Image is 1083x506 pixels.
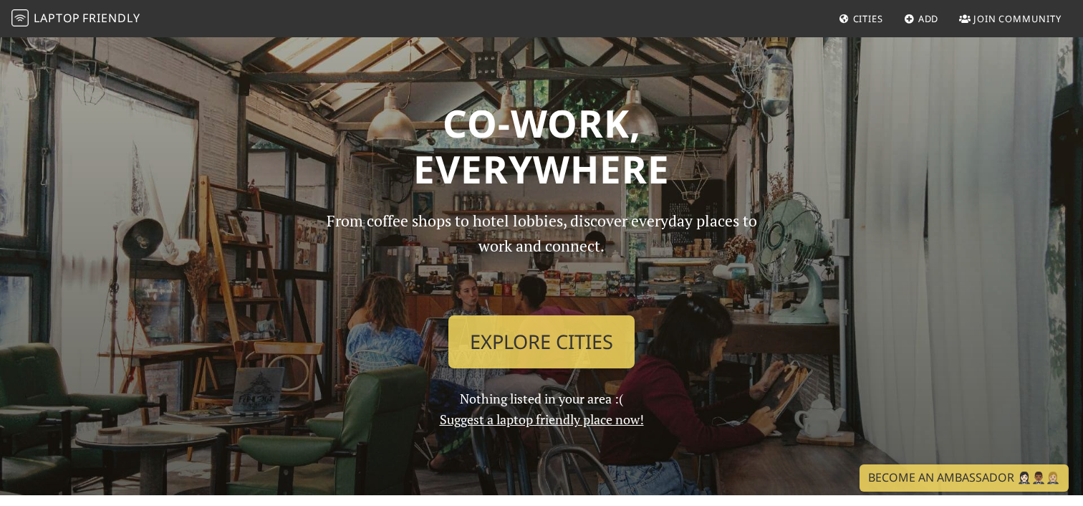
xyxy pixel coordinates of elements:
p: From coffee shops to hotel lobbies, discover everyday places to work and connect. [314,209,769,304]
span: Join Community [973,12,1062,25]
a: Cities [833,6,889,32]
a: Add [898,6,945,32]
a: Explore Cities [448,315,635,368]
a: Become an Ambassador 🤵🏻‍♀️🤵🏾‍♂️🤵🏼‍♀️ [860,464,1069,492]
div: Nothing listed in your area :( [305,209,778,430]
span: Friendly [82,10,140,26]
img: LaptopFriendly [11,9,29,27]
a: LaptopFriendly LaptopFriendly [11,6,140,32]
a: Suggest a laptop friendly place now! [440,411,644,428]
h1: Co-work, Everywhere [77,100,1006,191]
span: Cities [853,12,883,25]
span: Laptop [34,10,80,26]
span: Add [918,12,939,25]
a: Join Community [953,6,1067,32]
